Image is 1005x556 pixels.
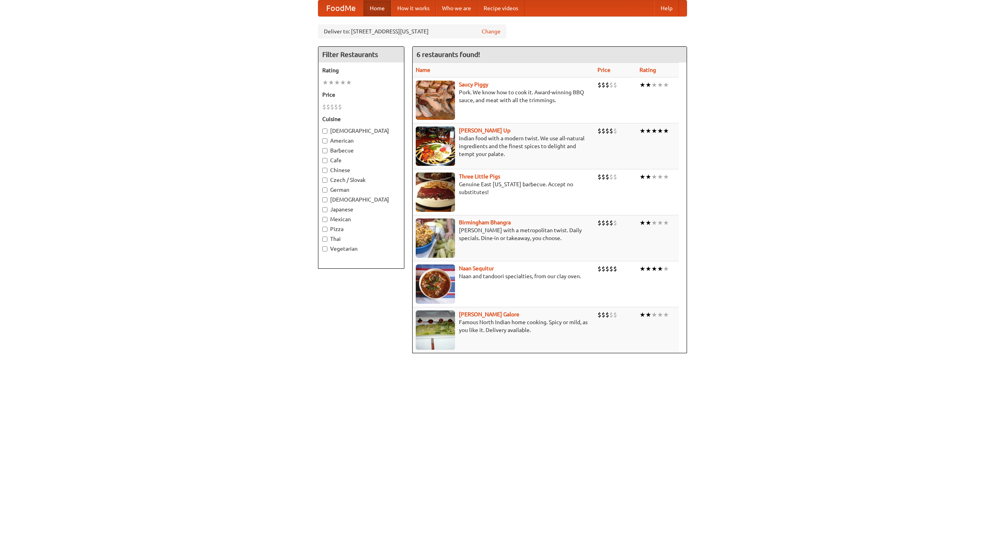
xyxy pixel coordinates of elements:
[322,225,400,233] label: Pizza
[651,218,657,227] li: ★
[322,148,327,153] input: Barbecue
[605,172,609,181] li: $
[459,173,500,180] a: Three Little Pigs
[598,67,610,73] a: Price
[645,310,651,319] li: ★
[601,127,605,135] li: $
[416,67,430,73] a: Name
[322,156,400,164] label: Cafe
[318,47,404,62] h4: Filter Restaurants
[334,78,340,87] li: ★
[640,218,645,227] li: ★
[330,103,334,111] li: $
[657,310,663,319] li: ★
[322,91,400,99] h5: Price
[605,81,609,89] li: $
[651,127,657,135] li: ★
[322,176,400,184] label: Czech / Slovak
[322,245,400,253] label: Vegetarian
[645,81,651,89] li: ★
[416,180,591,196] p: Genuine East [US_STATE] barbecue. Accept no substitutes!
[598,127,601,135] li: $
[613,310,617,319] li: $
[601,172,605,181] li: $
[322,103,326,111] li: $
[322,127,400,135] label: [DEMOGRAPHIC_DATA]
[598,218,601,227] li: $
[318,0,364,16] a: FoodMe
[416,81,455,120] img: saucy.jpg
[613,218,617,227] li: $
[598,310,601,319] li: $
[322,246,327,251] input: Vegetarian
[657,81,663,89] li: ★
[322,138,327,143] input: American
[436,0,477,16] a: Who we are
[322,166,400,174] label: Chinese
[459,127,510,134] a: [PERSON_NAME] Up
[613,172,617,181] li: $
[416,264,455,304] img: naansequitur.jpg
[477,0,524,16] a: Recipe videos
[391,0,436,16] a: How it works
[663,310,669,319] li: ★
[340,78,346,87] li: ★
[609,172,613,181] li: $
[334,103,338,111] li: $
[322,196,400,204] label: [DEMOGRAPHIC_DATA]
[338,103,342,111] li: $
[459,311,519,317] a: [PERSON_NAME] Galore
[657,172,663,181] li: ★
[322,206,400,213] label: Japanese
[322,215,400,223] label: Mexican
[322,217,327,222] input: Mexican
[322,237,327,242] input: Thai
[322,178,327,183] input: Czech / Slovak
[318,24,506,39] div: Deliver to: [STREET_ADDRESS][US_STATE]
[482,28,501,35] a: Change
[459,265,494,272] a: Naan Sequitur
[657,127,663,135] li: ★
[598,264,601,273] li: $
[640,67,656,73] a: Rating
[609,127,613,135] li: $
[416,310,455,350] img: currygalore.jpg
[640,172,645,181] li: ★
[613,81,617,89] li: $
[598,81,601,89] li: $
[416,318,591,334] p: Famous North Indian home cooking. Spicy or mild, as you like it. Delivery available.
[640,264,645,273] li: ★
[416,172,455,212] img: littlepigs.jpg
[346,78,352,87] li: ★
[322,168,327,173] input: Chinese
[651,264,657,273] li: ★
[459,219,511,226] a: Birmingham Bhangra
[640,127,645,135] li: ★
[416,88,591,104] p: Pork. We know how to cook it. Award-winning BBQ sauce, and meat with all the trimmings.
[322,115,400,123] h5: Cuisine
[322,137,400,145] label: American
[609,81,613,89] li: $
[416,127,455,166] img: curryup.jpg
[651,310,657,319] li: ★
[601,218,605,227] li: $
[601,310,605,319] li: $
[640,310,645,319] li: ★
[322,207,327,212] input: Japanese
[663,264,669,273] li: ★
[605,127,609,135] li: $
[601,81,605,89] li: $
[459,81,488,88] b: Saucy Piggy
[609,218,613,227] li: $
[601,264,605,273] li: $
[328,78,334,87] li: ★
[645,172,651,181] li: ★
[416,226,591,242] p: [PERSON_NAME] with a metropolitan twist. Daily specials. Dine-in or takeaway, you choose.
[416,218,455,258] img: bhangra.jpg
[605,310,609,319] li: $
[645,264,651,273] li: ★
[322,147,400,154] label: Barbecue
